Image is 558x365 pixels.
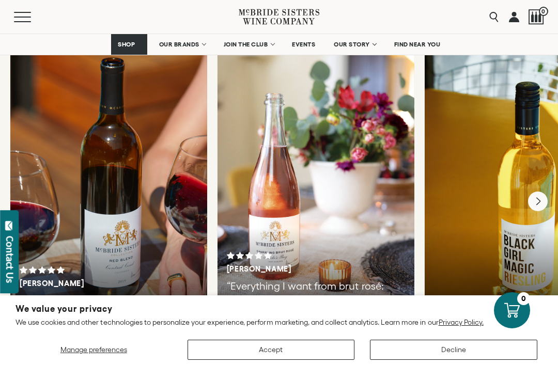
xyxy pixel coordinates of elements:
[20,293,185,337] p: “Smooth, bold and flavorful with a smooth finish. Well balanced. Delicious.”
[517,292,530,305] div: 0
[118,41,135,48] span: SHOP
[227,279,393,337] p: “Everything I want from brut rosé: crisp and dry, but amazing fresh strawberry aromas! Will defin...
[16,305,542,313] h2: We value your privacy
[152,34,212,55] a: OUR BRANDS
[285,34,322,55] a: EVENTS
[327,34,382,55] a: OUR STORY
[14,12,51,22] button: Mobile Menu Trigger
[227,264,369,274] h3: [PERSON_NAME]
[528,192,548,211] button: Next
[439,318,484,326] a: Privacy Policy.
[60,345,127,354] span: Manage preferences
[217,34,281,55] a: JOIN THE CLUB
[539,7,548,16] span: 0
[188,340,355,360] button: Accept
[370,340,537,360] button: Decline
[111,34,147,55] a: SHOP
[292,41,315,48] span: EVENTS
[16,340,172,360] button: Manage preferences
[20,279,162,288] h3: [PERSON_NAME]
[159,41,199,48] span: OUR BRANDS
[224,41,268,48] span: JOIN THE CLUB
[334,41,370,48] span: OUR STORY
[388,34,447,55] a: FIND NEAR YOU
[16,318,542,327] p: We use cookies and other technologies to personalize your experience, perform marketing, and coll...
[394,41,441,48] span: FIND NEAR YOU
[5,236,15,283] div: Contact Us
